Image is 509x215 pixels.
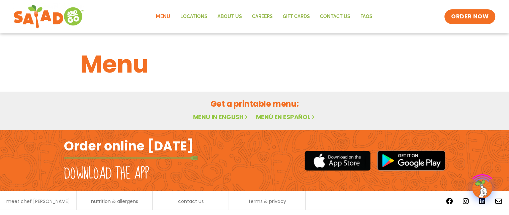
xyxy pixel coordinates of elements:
[444,9,495,24] a: ORDER NOW
[64,138,193,154] h2: Order online [DATE]
[80,98,429,110] h2: Get a printable menu:
[178,199,204,204] a: contact us
[64,156,198,160] img: fork
[212,9,247,24] a: About Us
[315,9,355,24] a: Contact Us
[277,9,315,24] a: GIFT CARDS
[247,9,277,24] a: Careers
[355,9,377,24] a: FAQs
[305,150,370,172] img: appstore
[80,46,429,82] h1: Menu
[64,165,149,183] h2: Download the app
[91,199,138,204] a: nutrition & allergens
[13,3,84,30] img: new-SAG-logo-768×292
[151,9,377,24] nav: Menu
[377,150,445,171] img: google_play
[451,13,489,21] span: ORDER NOW
[193,113,249,121] a: Menu in English
[151,9,175,24] a: Menu
[256,113,316,121] a: Menú en español
[175,9,212,24] a: Locations
[6,199,70,204] a: meet chef [PERSON_NAME]
[248,199,286,204] a: terms & privacy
